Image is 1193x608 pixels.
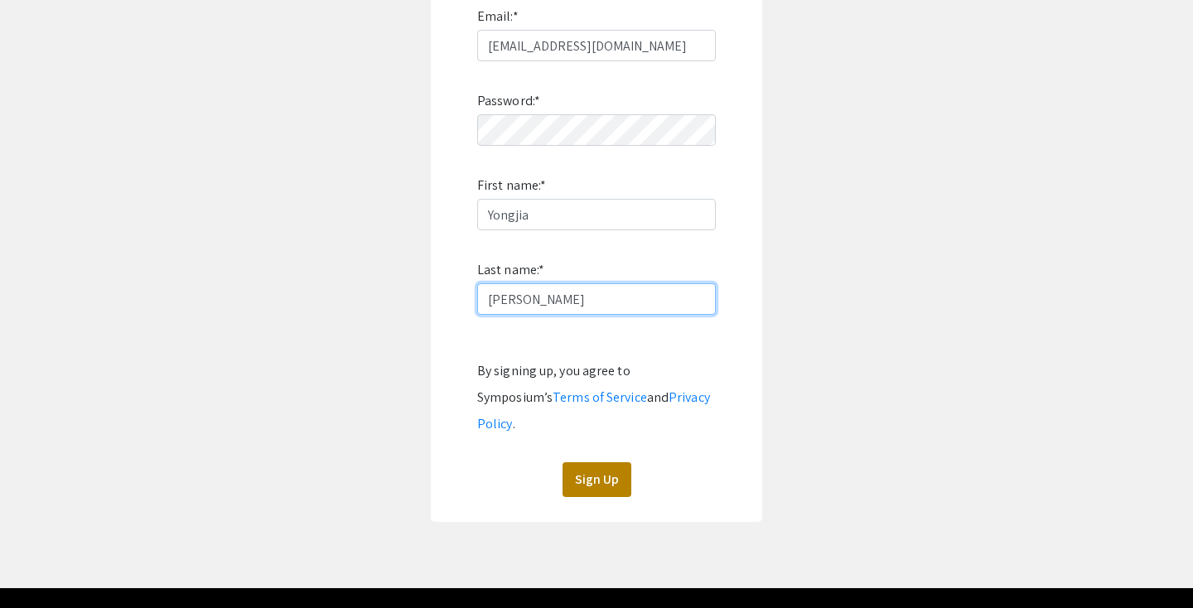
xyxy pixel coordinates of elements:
[477,257,544,283] label: Last name:
[563,462,631,497] button: Sign Up
[477,388,710,432] a: Privacy Policy
[477,88,540,114] label: Password:
[12,533,70,596] iframe: Chat
[477,3,519,30] label: Email:
[553,388,647,406] a: Terms of Service
[477,358,716,437] div: By signing up, you agree to Symposium’s and .
[477,172,546,199] label: First name:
